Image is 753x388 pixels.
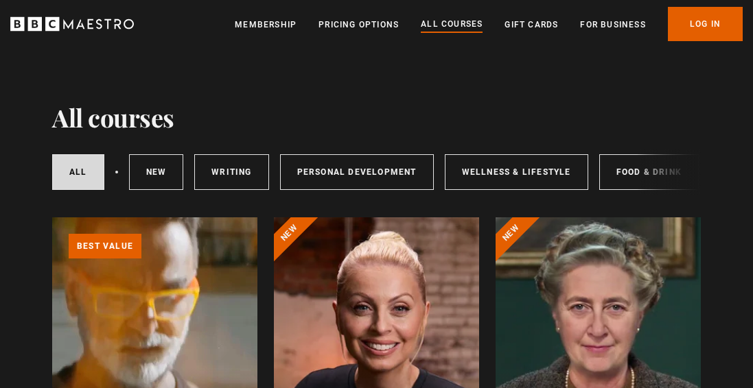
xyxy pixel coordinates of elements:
nav: Primary [235,7,743,41]
a: Membership [235,18,297,32]
a: New [129,154,184,190]
a: All Courses [421,17,483,32]
a: All [52,154,104,190]
h1: All courses [52,103,174,132]
a: Writing [194,154,268,190]
p: Best value [69,234,141,258]
a: Wellness & Lifestyle [445,154,588,190]
a: Personal Development [280,154,434,190]
a: Gift Cards [505,18,558,32]
a: Log In [668,7,743,41]
a: For business [580,18,645,32]
a: Pricing Options [318,18,399,32]
svg: BBC Maestro [10,14,134,34]
a: Food & Drink [599,154,699,190]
